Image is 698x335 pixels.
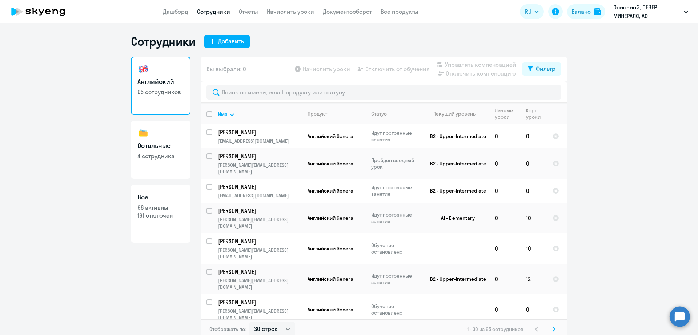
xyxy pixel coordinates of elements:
p: Обучение остановлено [371,303,421,316]
a: Дашборд [163,8,188,15]
div: Текущий уровень [434,110,476,117]
p: Идут постоянные занятия [371,273,421,286]
p: Идут постоянные занятия [371,130,421,143]
a: Документооборот [323,8,372,15]
h1: Сотрудники [131,34,196,49]
td: 0 [489,203,520,233]
img: balance [594,8,601,15]
button: Фильтр [522,62,561,76]
p: Обучение остановлено [371,242,421,255]
p: [PERSON_NAME] [218,268,300,276]
p: [PERSON_NAME][EMAIL_ADDRESS][DOMAIN_NAME] [218,162,301,175]
a: Начислить уроки [267,8,314,15]
button: Балансbalance [567,4,605,19]
img: english [137,63,149,75]
td: 0 [489,294,520,325]
div: Продукт [308,110,327,117]
a: Сотрудники [197,8,230,15]
div: Фильтр [536,64,555,73]
a: Все продукты [381,8,418,15]
a: [PERSON_NAME] [218,207,301,215]
td: 0 [489,148,520,179]
button: RU [520,4,544,19]
p: [PERSON_NAME] [218,298,300,306]
a: [PERSON_NAME] [218,237,301,245]
a: [PERSON_NAME] [218,183,301,191]
td: A1 - Elementary [421,203,489,233]
a: Все68 активны161 отключен [131,185,190,243]
td: 0 [520,179,547,203]
div: Корп. уроки [526,107,542,120]
h3: Остальные [137,141,184,150]
a: [PERSON_NAME] [218,128,301,136]
button: Основной, СЕВЕР МИНЕРАЛС, АО [610,3,692,20]
p: Пройден вводный урок [371,157,421,170]
p: [EMAIL_ADDRESS][DOMAIN_NAME] [218,138,301,144]
div: Статус [371,110,387,117]
div: Баланс [571,7,591,16]
div: Личные уроки [495,107,520,120]
a: Остальные4 сотрудника [131,121,190,179]
div: Продукт [308,110,365,117]
div: Корп. уроки [526,107,546,120]
p: Идут постоянные занятия [371,184,421,197]
span: Английский General [308,160,354,167]
td: 10 [520,233,547,264]
span: Отображать по: [209,326,246,332]
p: [EMAIL_ADDRESS][DOMAIN_NAME] [218,192,301,199]
td: 0 [520,294,547,325]
div: Имя [218,110,301,117]
p: [PERSON_NAME] [218,237,300,245]
button: Добавить [204,35,250,48]
p: [PERSON_NAME][EMAIL_ADDRESS][DOMAIN_NAME] [218,216,301,229]
p: 161 отключен [137,211,184,219]
h3: Все [137,193,184,202]
h3: Английский [137,77,184,86]
td: 0 [520,148,547,179]
span: Английский General [308,276,354,282]
div: Статус [371,110,421,117]
span: Английский General [308,306,354,313]
p: [PERSON_NAME][EMAIL_ADDRESS][DOMAIN_NAME] [218,277,301,290]
td: 0 [489,233,520,264]
a: Английский65 сотрудников [131,57,190,115]
td: 0 [520,124,547,148]
div: Добавить [218,37,244,45]
div: Имя [218,110,228,117]
img: others [137,127,149,139]
div: Личные уроки [495,107,515,120]
input: Поиск по имени, email, продукту или статусу [206,85,561,100]
p: [PERSON_NAME] [218,207,300,215]
td: B2 - Upper-Intermediate [421,148,489,179]
td: B2 - Upper-Intermediate [421,179,489,203]
span: Вы выбрали: 0 [206,65,246,73]
p: 68 активны [137,203,184,211]
p: Основной, СЕВЕР МИНЕРАЛС, АО [613,3,681,20]
p: [PERSON_NAME] [218,152,300,160]
td: B2 - Upper-Intermediate [421,124,489,148]
span: Английский General [308,133,354,140]
p: [PERSON_NAME][EMAIL_ADDRESS][DOMAIN_NAME] [218,308,301,321]
td: B2 - Upper-Intermediate [421,264,489,294]
p: 4 сотрудника [137,152,184,160]
span: Английский General [308,215,354,221]
a: [PERSON_NAME] [218,152,301,160]
span: Английский General [308,187,354,194]
p: [PERSON_NAME] [218,183,300,191]
p: [PERSON_NAME][EMAIL_ADDRESS][DOMAIN_NAME] [218,247,301,260]
div: Текущий уровень [427,110,489,117]
td: 10 [520,203,547,233]
p: 65 сотрудников [137,88,184,96]
a: Отчеты [239,8,258,15]
td: 12 [520,264,547,294]
td: 0 [489,179,520,203]
a: [PERSON_NAME] [218,298,301,306]
span: RU [525,7,531,16]
a: [PERSON_NAME] [218,268,301,276]
span: Английский General [308,245,354,252]
p: Идут постоянные занятия [371,211,421,225]
td: 0 [489,264,520,294]
span: 1 - 30 из 65 сотрудников [467,326,523,332]
p: [PERSON_NAME] [218,128,300,136]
